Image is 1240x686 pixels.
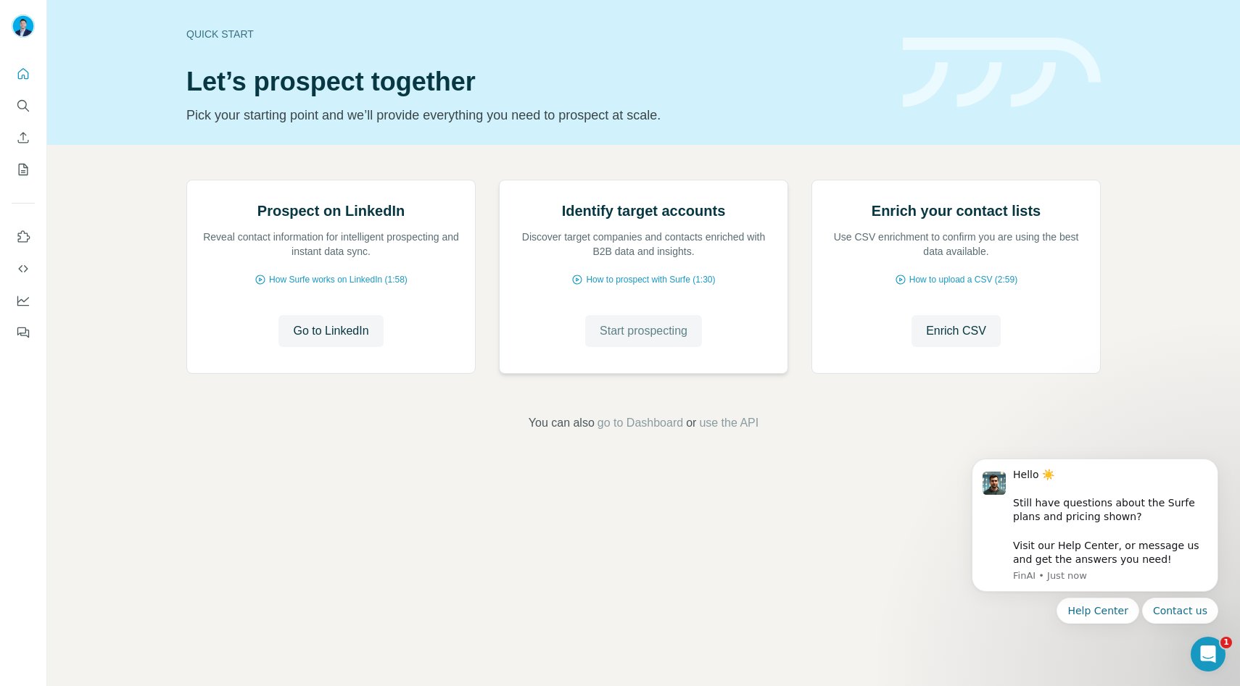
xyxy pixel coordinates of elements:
button: Dashboard [12,288,35,314]
img: banner [903,38,1101,108]
span: How Surfe works on LinkedIn (1:58) [269,273,408,286]
h2: Identify target accounts [562,201,726,221]
iframe: Intercom live chat [1191,637,1225,672]
img: Avatar [12,14,35,38]
button: Use Surfe API [12,256,35,282]
button: Go to LinkedIn [278,315,383,347]
div: Quick start [186,27,885,41]
button: My lists [12,156,35,183]
span: How to prospect with Surfe (1:30) [586,273,715,286]
button: Feedback [12,319,35,346]
span: 1 [1220,637,1232,648]
h2: Prospect on LinkedIn [257,201,405,221]
span: How to upload a CSV (2:59) [909,273,1017,286]
button: Enrich CSV [12,125,35,151]
button: use the API [699,414,759,432]
iframe: Intercom notifications message [950,411,1240,647]
button: Start prospecting [585,315,702,347]
button: go to Dashboard [598,414,683,432]
button: Quick start [12,61,35,87]
h2: Enrich your contact lists [872,201,1041,221]
button: Search [12,93,35,119]
h1: Let’s prospect together [186,67,885,96]
button: Enrich CSV [912,315,1001,347]
span: You can also [529,414,595,432]
span: Go to LinkedIn [293,322,368,340]
span: or [686,414,696,432]
span: Start prospecting [600,322,687,340]
p: Reveal contact information for intelligent prospecting and instant data sync. [202,230,460,259]
button: Use Surfe on LinkedIn [12,224,35,250]
span: Enrich CSV [926,322,986,340]
p: Discover target companies and contacts enriched with B2B data and insights. [514,230,773,259]
p: Pick your starting point and we’ll provide everything you need to prospect at scale. [186,105,885,125]
p: Use CSV enrichment to confirm you are using the best data available. [827,230,1086,259]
